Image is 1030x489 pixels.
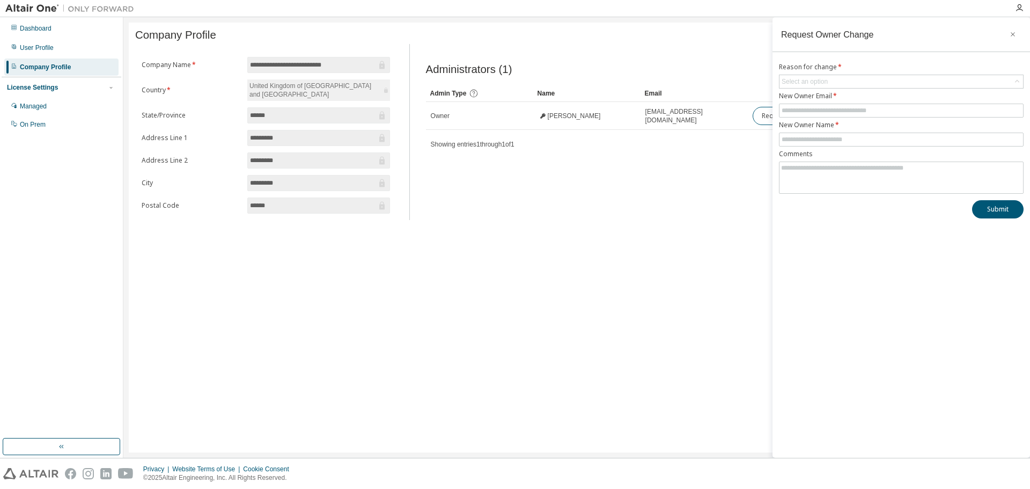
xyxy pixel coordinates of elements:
span: Administrators (1) [426,63,512,76]
label: Postal Code [142,201,241,210]
div: License Settings [7,83,58,92]
span: Showing entries 1 through 1 of 1 [431,141,514,148]
label: State/Province [142,111,241,120]
label: Country [142,86,241,94]
img: facebook.svg [65,468,76,479]
label: Comments [779,150,1024,158]
button: Request Owner Change [753,107,843,125]
div: Cookie Consent [243,465,295,473]
img: Altair One [5,3,139,14]
label: City [142,179,241,187]
span: [PERSON_NAME] [548,112,601,120]
span: Owner [431,112,450,120]
div: Email [645,85,744,102]
div: Company Profile [20,63,71,71]
p: © 2025 Altair Engineering, Inc. All Rights Reserved. [143,473,296,483]
label: Address Line 2 [142,156,241,165]
div: Managed [20,102,47,111]
img: youtube.svg [118,468,134,479]
button: Submit [972,200,1024,218]
span: Company Profile [135,29,216,41]
div: Name [538,85,636,102]
div: Request Owner Change [781,30,874,39]
div: Select an option [779,75,1023,88]
img: altair_logo.svg [3,468,58,479]
label: New Owner Email [779,92,1024,100]
span: [EMAIL_ADDRESS][DOMAIN_NAME] [645,107,743,125]
label: Reason for change [779,63,1024,71]
div: User Profile [20,43,54,52]
div: On Prem [20,120,46,129]
label: New Owner Name [779,121,1024,129]
span: Admin Type [430,90,467,97]
div: United Kingdom of [GEOGRAPHIC_DATA] and [GEOGRAPHIC_DATA] [247,79,390,101]
div: Select an option [782,77,828,86]
div: Privacy [143,465,172,473]
div: Dashboard [20,24,51,33]
div: United Kingdom of [GEOGRAPHIC_DATA] and [GEOGRAPHIC_DATA] [248,80,381,100]
label: Address Line 1 [142,134,241,142]
img: linkedin.svg [100,468,112,479]
label: Company Name [142,61,241,69]
img: instagram.svg [83,468,94,479]
div: Website Terms of Use [172,465,243,473]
